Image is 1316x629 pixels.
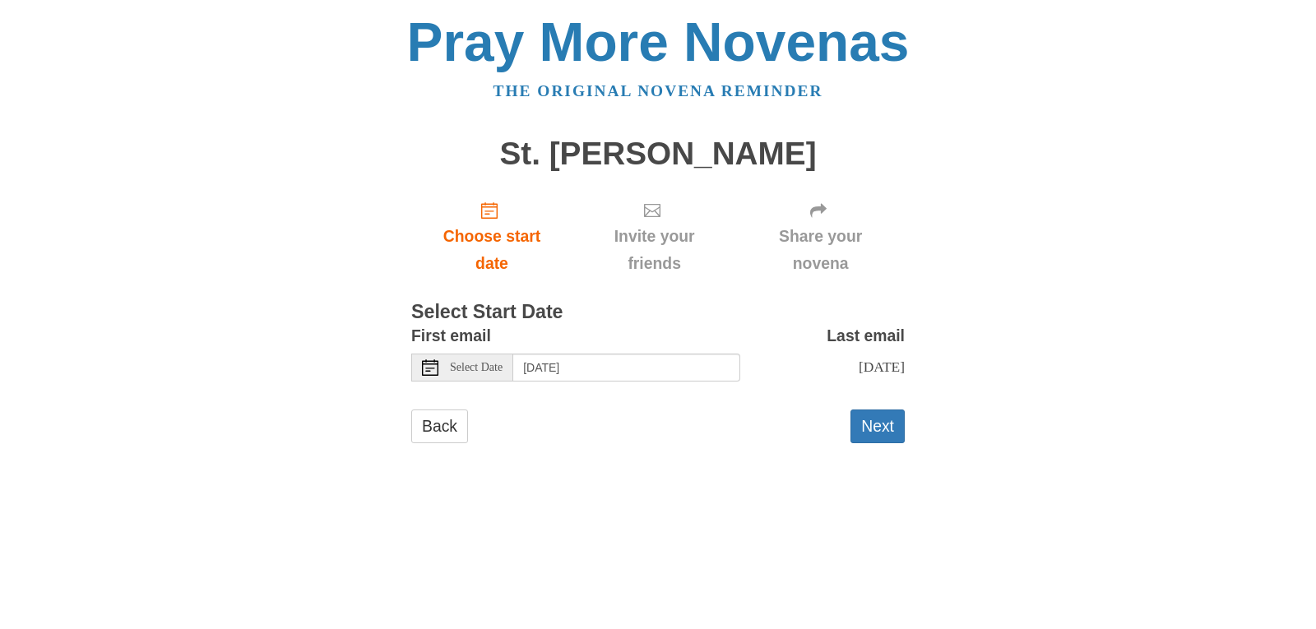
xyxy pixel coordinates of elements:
a: Back [411,409,468,443]
div: Click "Next" to confirm your start date first. [736,187,905,285]
span: Share your novena [753,223,888,277]
span: Select Date [450,362,503,373]
h1: St. [PERSON_NAME] [411,136,905,172]
span: Choose start date [428,223,556,277]
h3: Select Start Date [411,302,905,323]
span: Invite your friends [589,223,720,277]
label: First email [411,322,491,349]
button: Next [850,409,905,443]
label: Last email [827,322,905,349]
span: [DATE] [859,358,905,375]
a: The original novena reminder [493,82,823,99]
a: Pray More Novenas [407,12,910,72]
div: Click "Next" to confirm your start date first. [572,187,736,285]
a: Choose start date [411,187,572,285]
